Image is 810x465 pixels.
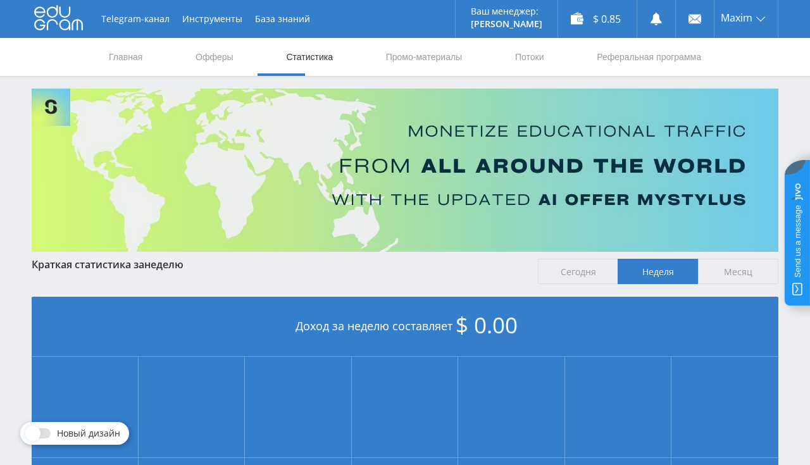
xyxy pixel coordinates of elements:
[721,13,752,23] span: Maxim
[32,297,778,357] div: Доход за неделю составляет
[618,259,698,284] span: Неделя
[144,257,184,271] span: неделю
[514,38,545,76] a: Потоки
[538,259,618,284] span: Сегодня
[285,38,334,76] a: Статистика
[471,19,542,29] p: [PERSON_NAME]
[57,428,120,438] span: Новый дизайн
[108,38,144,76] a: Главная
[471,6,542,16] p: Ваш менеджер:
[32,89,778,252] img: Banner
[698,259,778,284] span: Месяц
[595,38,702,76] a: Реферальная программа
[194,38,235,76] a: Офферы
[456,310,518,340] span: $ 0.00
[32,259,525,270] div: Краткая статистика за
[385,38,463,76] a: Промо-материалы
